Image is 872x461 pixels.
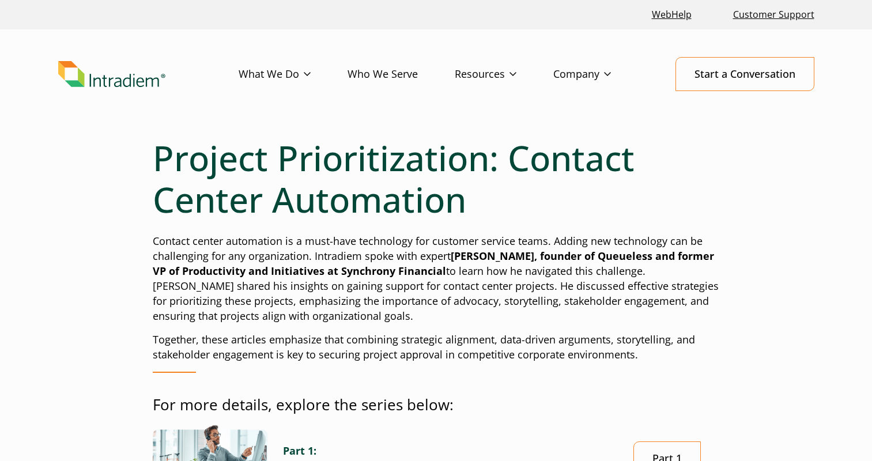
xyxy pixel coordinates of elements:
[239,58,348,91] a: What We Do
[283,444,316,458] strong: Part 1:
[153,234,720,323] p: Contact center automation is a must-have technology for customer service teams. Adding new techno...
[153,394,720,415] p: For more details, explore the series below:
[675,57,814,91] a: Start a Conversation
[647,2,696,27] a: Link opens in a new window
[153,332,720,362] p: Together, these articles emphasize that combining strategic alignment, data-driven arguments, sto...
[728,2,819,27] a: Customer Support
[58,61,239,88] a: Link to homepage of Intradiem
[455,58,553,91] a: Resources
[153,137,720,220] h1: Project Prioritization: Contact Center Automation
[553,58,648,91] a: Company
[348,58,455,91] a: Who We Serve
[58,61,165,88] img: Intradiem
[153,249,714,278] strong: [PERSON_NAME], founder of Queueless and former VP of Productivity and Initiatives at Synchrony Fi...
